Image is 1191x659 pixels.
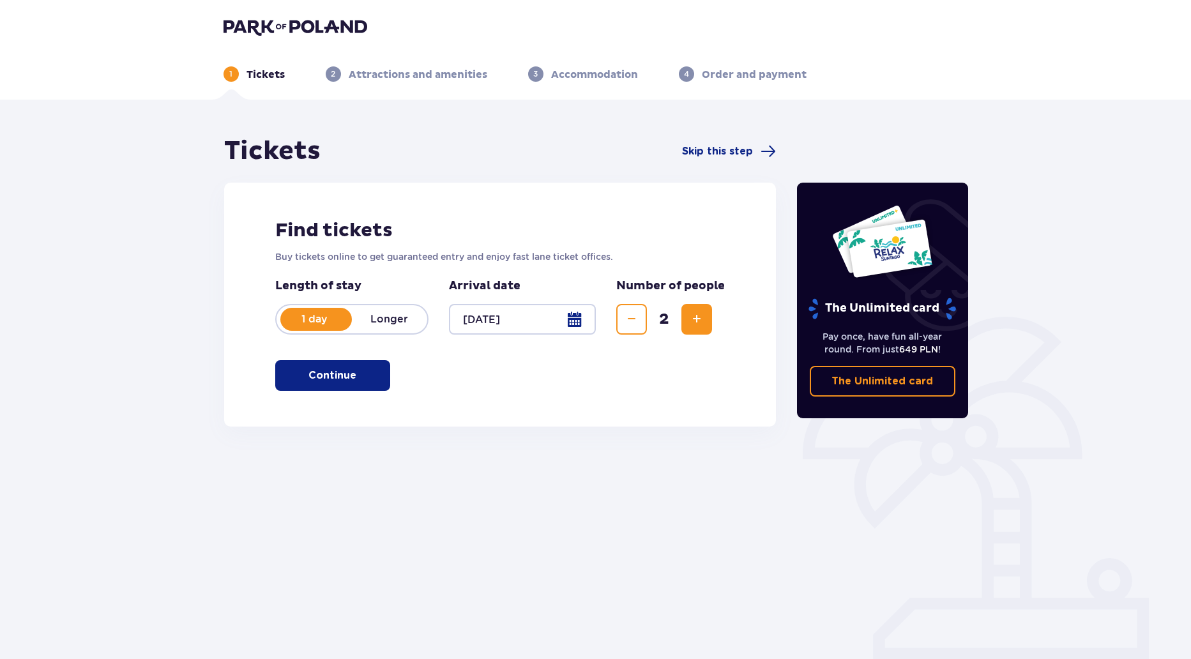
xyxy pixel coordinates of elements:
[681,304,712,335] button: Increase
[528,66,638,82] div: 3Accommodation
[449,278,520,294] p: Arrival date
[308,368,356,383] p: Continue
[275,218,725,243] h2: Find tickets
[831,374,933,388] p: The Unlimited card
[224,18,367,36] img: Park of Poland logo
[229,68,232,80] p: 1
[349,68,487,82] p: Attractions and amenities
[533,68,538,80] p: 3
[616,278,725,294] p: Number of people
[649,310,679,329] span: 2
[682,144,776,159] a: Skip this step
[275,250,725,263] p: Buy tickets online to get guaranteed entry and enjoy fast lane ticket offices.
[682,144,753,158] span: Skip this step
[224,135,321,167] h1: Tickets
[331,68,335,80] p: 2
[352,312,427,326] p: Longer
[224,66,285,82] div: 1Tickets
[810,330,955,356] p: Pay once, have fun all-year round. From just !
[831,204,933,278] img: Two entry cards to Suntago with the word 'UNLIMITED RELAX', featuring a white background with tro...
[275,278,429,294] p: Length of stay
[679,66,807,82] div: 4Order and payment
[899,344,938,354] span: 649 PLN
[277,312,352,326] p: 1 day
[810,366,955,397] a: The Unlimited card
[684,68,689,80] p: 4
[702,68,807,82] p: Order and payment
[326,66,487,82] div: 2Attractions and amenities
[275,360,390,391] button: Continue
[551,68,638,82] p: Accommodation
[616,304,647,335] button: Decrease
[807,298,957,320] p: The Unlimited card
[247,68,285,82] p: Tickets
